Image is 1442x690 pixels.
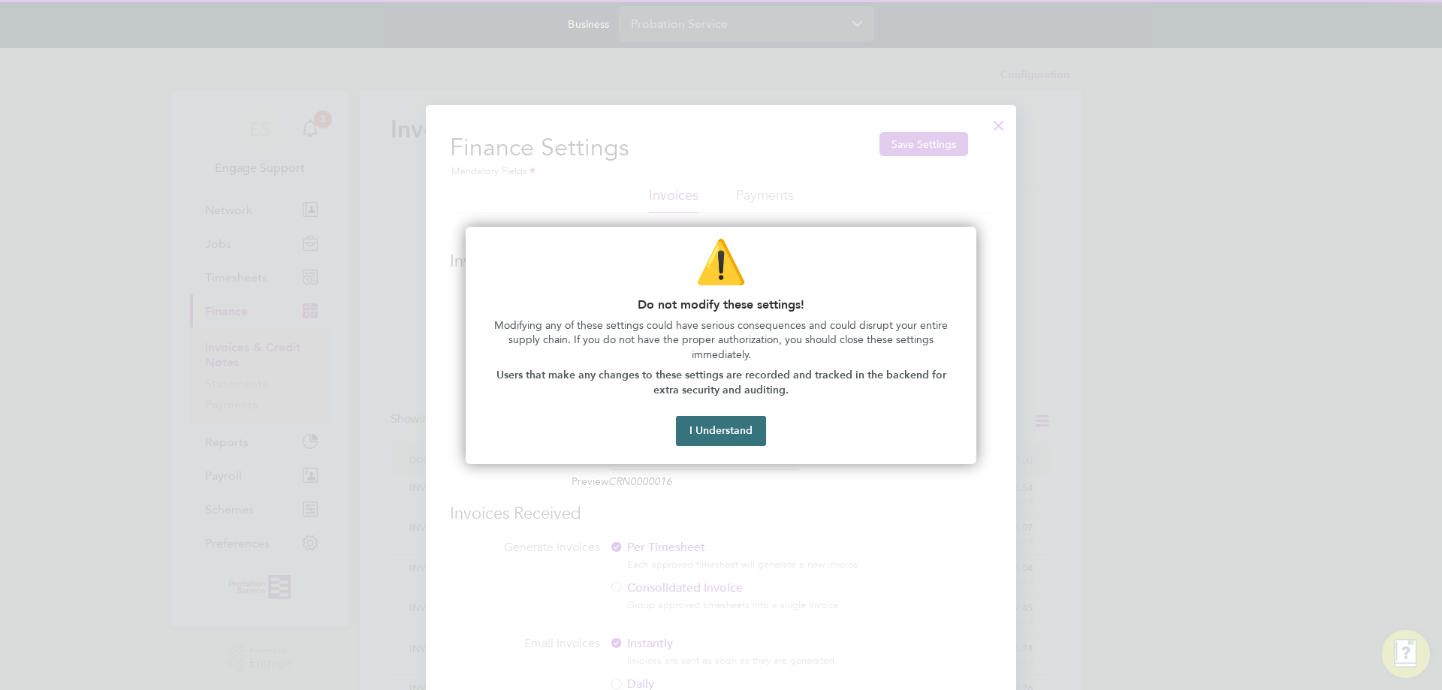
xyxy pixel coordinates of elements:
p: ⚠️ [484,233,958,291]
p: Modifying any of these settings could have serious consequences and could disrupt your entire sup... [484,318,958,363]
strong: Users that make any changes to these settings are recorded and tracked in the backend for extra s... [496,369,949,396]
button: I Understand [676,416,766,446]
div: Do not modify these settings! [466,227,976,464]
p: Do not modify these settings! [484,297,958,312]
